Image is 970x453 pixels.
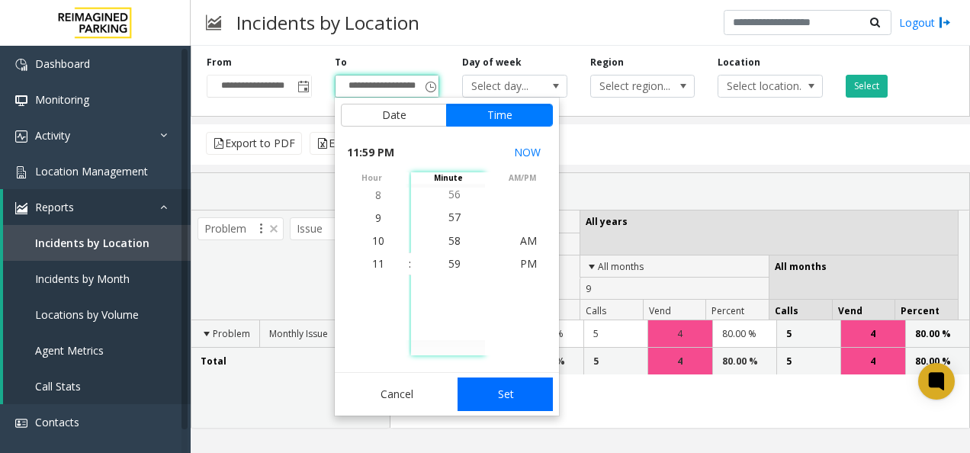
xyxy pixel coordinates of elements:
span: Incidents by Month [35,271,130,286]
td: 5 [583,320,647,348]
span: Select region... [591,75,673,97]
a: Locations by Volume [3,297,191,333]
span: 59 [448,256,461,271]
span: minute [411,172,485,184]
span: Dashboard [35,56,90,71]
td: 80.00 % [905,320,969,348]
span: 4 [677,354,683,368]
a: Reports [3,189,191,225]
span: Contacts [35,415,79,429]
td: 80.00 % [905,348,969,374]
span: Agent Metrics [35,343,104,358]
button: Date tab [341,104,447,127]
button: Export to PDF [206,132,302,155]
span: All years [586,215,628,228]
a: Call Stats [3,368,191,404]
td: 5 [776,320,840,348]
img: 'icon' [15,95,27,107]
span: Location Management [35,164,148,178]
span: Toggle popup [422,75,438,97]
span: 57 [448,210,461,224]
span: Vend [838,304,862,317]
span: 4 [677,326,683,341]
td: 80.00 % [712,320,776,348]
td: 5 [776,348,840,374]
span: Monitoring [35,92,89,107]
a: Logout [899,14,951,31]
span: 8 [375,188,381,202]
span: Calls [775,304,798,317]
img: 'icon' [15,166,27,178]
span: Problem [213,327,250,340]
img: 'icon' [15,130,27,143]
span: Total [201,355,226,368]
span: Incidents by Location [35,236,149,250]
label: To [335,56,347,69]
span: Issue [290,217,360,240]
button: Select [846,75,888,98]
span: All months [598,260,644,273]
span: Reports [35,200,74,214]
span: Calls [586,304,606,317]
span: 9 [375,210,381,225]
button: Set [458,377,554,411]
img: 'icon' [15,59,27,71]
span: NO DATA FOUND [590,75,695,98]
span: Locations by Volume [35,307,139,322]
span: Call Stats [35,379,81,394]
span: 58 [448,233,461,247]
span: 9 [586,282,591,295]
span: Percent [711,304,744,317]
a: Incidents by Location [3,225,191,261]
button: Export to Excel [310,132,410,155]
span: Select day... [463,75,545,97]
img: pageIcon [206,4,221,41]
span: hour [335,172,409,184]
span: AM [520,233,537,248]
img: logout [939,14,951,31]
img: 'icon' [15,417,27,429]
span: 10 [372,233,384,248]
label: Location [718,56,760,69]
img: 'icon' [15,202,27,214]
span: All months [775,260,827,273]
span: Toggle popup [294,75,311,97]
span: Activity [35,128,70,143]
button: Select now [508,139,547,166]
button: Cancel [341,377,453,411]
span: AM/PM [485,172,559,184]
span: 11:59 PM [347,142,394,163]
span: 56 [448,187,461,201]
h3: Incidents by Location [229,4,427,41]
span: 4 [870,354,875,368]
span: Vend [649,304,671,317]
span: Monthly Issue [269,327,328,340]
button: Time tab [446,104,553,127]
label: From [207,56,232,69]
a: Incidents by Month [3,261,191,297]
span: Select location... [718,75,801,97]
td: 80.00 % [712,348,776,374]
span: Percent [901,304,939,317]
label: Day of week [462,56,522,69]
span: Problem [198,217,284,240]
span: PM [520,256,537,271]
span: 11 [372,256,384,271]
span: 4 [870,326,875,341]
label: Region [590,56,624,69]
a: Agent Metrics [3,333,191,368]
div: : [409,256,411,271]
td: 5 [583,348,647,374]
